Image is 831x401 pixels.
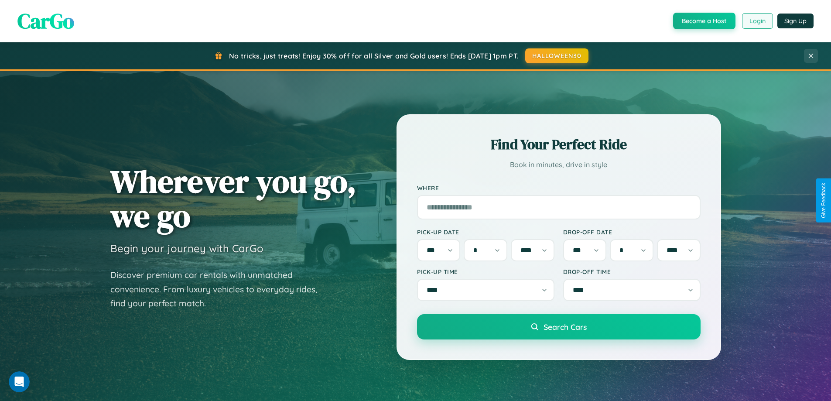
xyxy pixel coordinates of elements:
[821,183,827,218] div: Give Feedback
[742,13,773,29] button: Login
[417,184,701,192] label: Where
[110,268,328,311] p: Discover premium car rentals with unmatched convenience. From luxury vehicles to everyday rides, ...
[417,228,554,236] label: Pick-up Date
[9,371,30,392] iframe: Intercom live chat
[777,14,814,28] button: Sign Up
[417,314,701,339] button: Search Cars
[417,268,554,275] label: Pick-up Time
[525,48,588,63] button: HALLOWEEN30
[563,268,701,275] label: Drop-off Time
[417,135,701,154] h2: Find Your Perfect Ride
[229,51,519,60] span: No tricks, just treats! Enjoy 30% off for all Silver and Gold users! Ends [DATE] 1pm PT.
[673,13,735,29] button: Become a Host
[563,228,701,236] label: Drop-off Date
[417,158,701,171] p: Book in minutes, drive in style
[17,7,74,35] span: CarGo
[544,322,587,332] span: Search Cars
[110,164,356,233] h1: Wherever you go, we go
[110,242,263,255] h3: Begin your journey with CarGo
